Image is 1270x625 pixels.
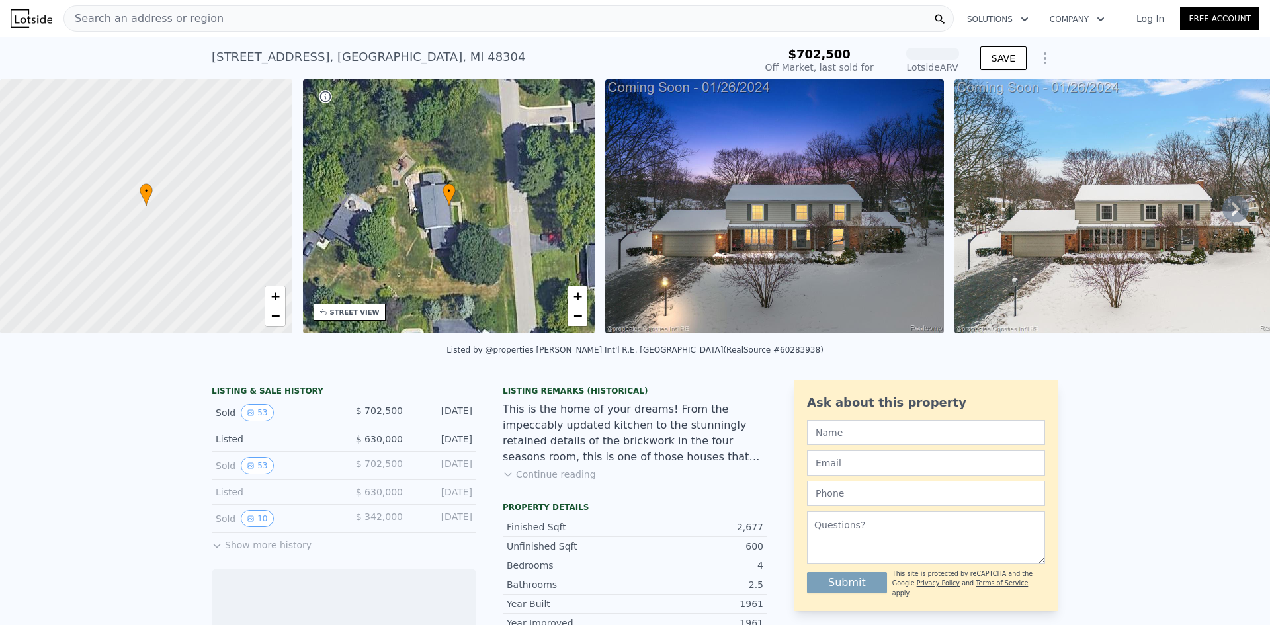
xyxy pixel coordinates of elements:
a: Privacy Policy [917,579,960,587]
button: SAVE [980,46,1027,70]
div: Listed [216,433,333,446]
div: [DATE] [413,510,472,527]
span: − [573,308,582,324]
div: Unfinished Sqft [507,540,635,553]
div: 600 [635,540,763,553]
input: Email [807,450,1045,476]
div: STREET VIEW [330,308,380,317]
div: LISTING & SALE HISTORY [212,386,476,399]
button: Solutions [956,7,1039,31]
div: • [443,183,456,206]
button: View historical data [241,457,273,474]
div: Finished Sqft [507,521,635,534]
input: Name [807,420,1045,445]
div: [DATE] [413,404,472,421]
span: $ 630,000 [356,434,403,444]
div: [DATE] [413,485,472,499]
span: $ 702,500 [356,405,403,416]
button: Submit [807,572,887,593]
input: Phone [807,481,1045,506]
div: This site is protected by reCAPTCHA and the Google and apply. [892,569,1045,598]
div: Year Built [507,597,635,610]
a: Log In [1121,12,1180,25]
button: Show more history [212,533,312,552]
div: 2,677 [635,521,763,534]
button: View historical data [241,404,273,421]
span: • [140,185,153,197]
img: Sale: 144191381 Parcel: 58690435 [605,79,944,333]
div: • [140,183,153,206]
span: + [271,288,279,304]
a: Zoom in [265,286,285,306]
span: $ 630,000 [356,487,403,497]
span: $ 702,500 [356,458,403,469]
div: Bathrooms [507,578,635,591]
div: Sold [216,457,333,474]
div: Listing Remarks (Historical) [503,386,767,396]
a: Terms of Service [976,579,1028,587]
div: Lotside ARV [906,61,959,74]
a: Zoom in [568,286,587,306]
div: Bedrooms [507,559,635,572]
div: Ask about this property [807,394,1045,412]
div: 1961 [635,597,763,610]
button: Company [1039,7,1115,31]
a: Zoom out [265,306,285,326]
div: Property details [503,502,767,513]
div: [DATE] [413,433,472,446]
button: Continue reading [503,468,596,481]
a: Free Account [1180,7,1259,30]
span: $ 342,000 [356,511,403,522]
span: − [271,308,279,324]
button: Show Options [1032,45,1058,71]
span: + [573,288,582,304]
a: Zoom out [568,306,587,326]
div: [STREET_ADDRESS] , [GEOGRAPHIC_DATA] , MI 48304 [212,48,525,66]
div: Sold [216,510,333,527]
div: Sold [216,404,333,421]
div: 2.5 [635,578,763,591]
div: Listed [216,485,333,499]
span: • [443,185,456,197]
span: Search an address or region [64,11,224,26]
div: [DATE] [413,457,472,474]
button: View historical data [241,510,273,527]
div: This is the home of your dreams! From the impeccably updated kitchen to the stunningly retained d... [503,401,767,465]
span: $702,500 [788,47,851,61]
img: Lotside [11,9,52,28]
div: Off Market, last sold for [765,61,874,74]
div: Listed by @properties [PERSON_NAME] Int'l R.E. [GEOGRAPHIC_DATA] (RealSource #60283938) [446,345,824,354]
div: 4 [635,559,763,572]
